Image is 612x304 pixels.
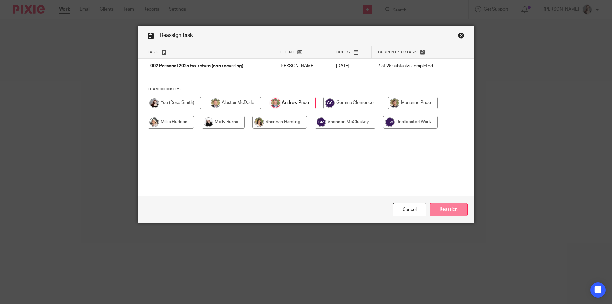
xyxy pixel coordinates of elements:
p: [PERSON_NAME] [280,63,323,69]
a: Close this dialog window [393,203,426,217]
span: Current subtask [378,50,417,54]
h4: Team members [148,87,464,92]
a: Close this dialog window [458,32,464,41]
span: T002 Personal 2025 tax return (non recurring) [148,64,243,69]
p: [DATE] [336,63,365,69]
span: Client [280,50,295,54]
input: Reassign [430,203,468,217]
span: Task [148,50,158,54]
td: 7 of 25 subtasks completed [371,59,451,74]
span: Reassign task [160,33,193,38]
span: Due by [336,50,351,54]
